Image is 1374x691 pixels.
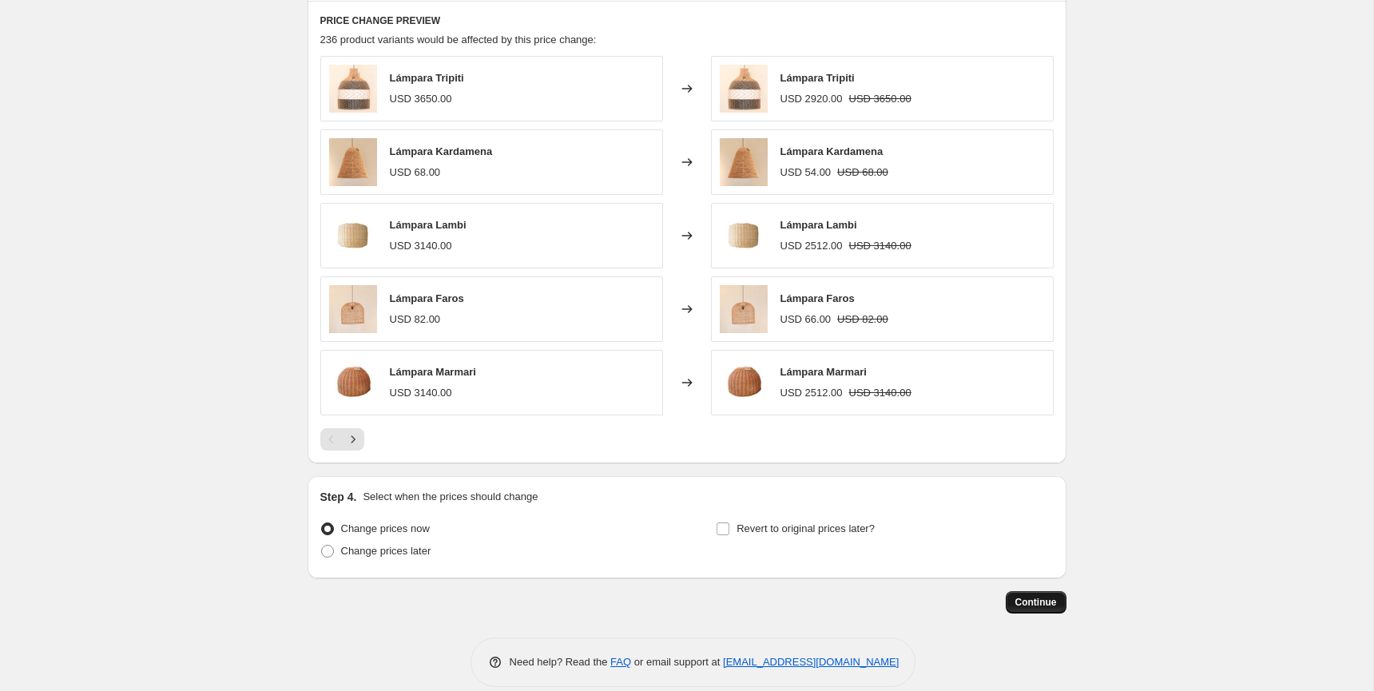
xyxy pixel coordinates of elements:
img: 4_a17ca83b-61a1-4f74-9da3-079a26c6a197_80x.png [329,285,377,333]
nav: Pagination [320,428,364,451]
img: Marmari_80x.jpg [720,359,768,407]
div: USD 2512.00 [780,238,843,254]
span: Lámpara Faros [390,292,464,304]
div: USD 3650.00 [390,91,452,107]
div: USD 3140.00 [390,238,452,254]
strike: USD 3140.00 [849,385,911,401]
button: Next [342,428,364,451]
span: or email support at [631,656,723,668]
a: [EMAIL_ADDRESS][DOMAIN_NAME] [723,656,899,668]
div: USD 54.00 [780,165,832,181]
strike: USD 82.00 [837,312,888,328]
img: 39_517e351e-6257-4472-ada1-6403cb9227f3_80x.png [720,138,768,186]
strike: USD 3650.00 [849,91,911,107]
button: Continue [1006,591,1066,614]
span: Change prices later [341,545,431,557]
span: Lámpara Tripiti [390,72,464,84]
h6: PRICE CHANGE PREVIEW [320,14,1054,27]
img: 20_cbcb0464-8706-4e85-868c-9419a8b396d0_80x.png [329,65,377,113]
p: Select when the prices should change [363,489,538,505]
span: Need help? Read the [510,656,611,668]
span: Lámpara Marmari [390,366,476,378]
a: FAQ [610,656,631,668]
span: 236 product variants would be affected by this price change: [320,34,597,46]
span: Revert to original prices later? [737,522,875,534]
img: Marmari_80x.jpg [329,359,377,407]
div: USD 3140.00 [390,385,452,401]
span: Lámpara Lambi [390,219,467,231]
img: Lambi_80x.jpg [329,212,377,260]
span: Lámpara Tripiti [780,72,855,84]
img: Lambi_80x.jpg [720,212,768,260]
div: USD 68.00 [390,165,441,181]
img: 4_a17ca83b-61a1-4f74-9da3-079a26c6a197_80x.png [720,285,768,333]
div: USD 66.00 [780,312,832,328]
span: Lámpara Lambi [780,219,857,231]
span: Lámpara Faros [780,292,855,304]
span: Lámpara Marmari [780,366,867,378]
span: Change prices now [341,522,430,534]
span: Continue [1015,596,1057,609]
div: USD 82.00 [390,312,441,328]
strike: USD 68.00 [837,165,888,181]
strike: USD 3140.00 [849,238,911,254]
span: Lámpara Kardamena [780,145,884,157]
h2: Step 4. [320,489,357,505]
div: USD 2920.00 [780,91,843,107]
div: USD 2512.00 [780,385,843,401]
span: Lámpara Kardamena [390,145,493,157]
img: 39_517e351e-6257-4472-ada1-6403cb9227f3_80x.png [329,138,377,186]
img: 20_cbcb0464-8706-4e85-868c-9419a8b396d0_80x.png [720,65,768,113]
